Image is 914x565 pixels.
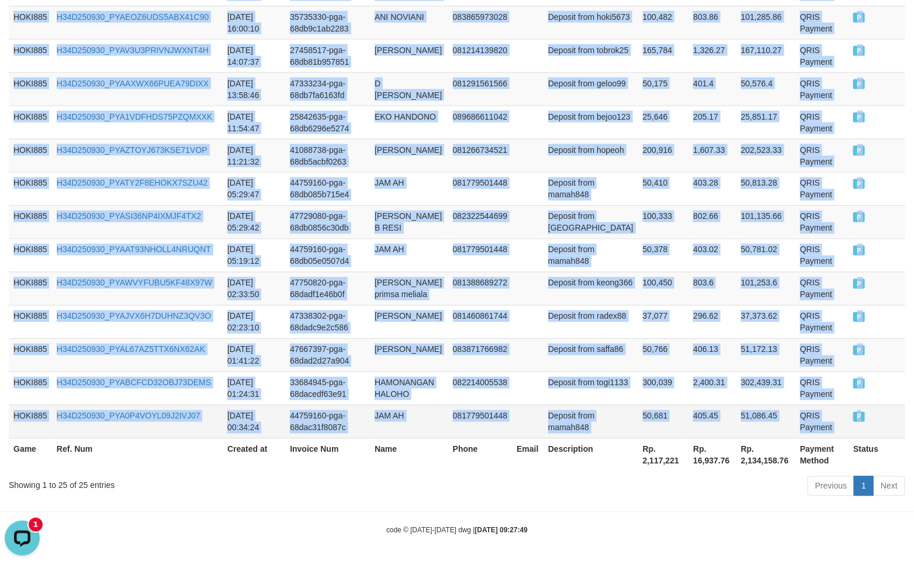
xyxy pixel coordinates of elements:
td: 101,135.66 [736,205,795,239]
td: 101,285.86 [736,6,795,39]
span: PAID [853,13,865,23]
th: Rp. 2,134,158.76 [736,438,795,472]
td: 41088738-pga-68db5acbf0263 [285,139,370,172]
td: 1,326.27 [688,39,736,72]
td: HOKI885 [9,72,52,106]
span: PAID [853,212,865,222]
a: H34D250930_PYAJVX6H7DUHNZ3QV3O [57,312,211,321]
td: 081266734521 [448,139,512,172]
td: 44759160-pga-68dac31f8087c [285,405,370,438]
td: 44759160-pga-68db085b715e4 [285,172,370,205]
span: PAID [853,312,865,322]
th: Email [512,438,543,472]
td: HOKI885 [9,172,52,205]
th: Payment Method [795,438,849,472]
td: 27458517-pga-68db81b957851 [285,39,370,72]
td: Deposit from tobrok25 [543,39,638,72]
a: H34D250930_PYAL67AZ5TTX6NX62AK [57,345,205,354]
th: Created at [223,438,285,472]
a: H34D250930_PYA0P4VOYL09J2IVJ07 [57,411,200,421]
td: QRIS Payment [795,405,849,438]
span: PAID [853,79,865,89]
td: JAM AH [370,239,448,272]
button: Open LiveChat chat widget [5,5,40,40]
td: Deposit from hopeoh [543,139,638,172]
div: Showing 1 to 25 of 25 entries [9,475,372,491]
td: [DATE] 00:34:24 [223,405,285,438]
a: H34D250930_PYAAT93NHOLL4NRUQNT [57,245,211,254]
td: HOKI885 [9,6,52,39]
td: 50,410 [638,172,689,205]
td: 44759160-pga-68db05e0507d4 [285,239,370,272]
td: 50,781.02 [736,239,795,272]
td: Deposit from mamah848 [543,172,638,205]
span: PAID [853,113,865,123]
td: 403.28 [688,172,736,205]
td: 405.45 [688,405,736,438]
td: Deposit from mamah848 [543,405,638,438]
td: QRIS Payment [795,172,849,205]
td: Deposit from keong366 [543,272,638,305]
td: 47667397-pga-68dad2d27a904 [285,339,370,372]
td: 200,916 [638,139,689,172]
td: QRIS Payment [795,106,849,139]
span: PAID [853,179,865,189]
td: Deposit from togi1133 [543,372,638,405]
td: 2,400.31 [688,372,736,405]
td: 403.02 [688,239,736,272]
td: 50,766 [638,339,689,372]
td: 50,175 [638,72,689,106]
a: 1 [854,476,874,496]
td: 47333234-pga-68db7fa6163fd [285,72,370,106]
td: QRIS Payment [795,205,849,239]
td: 25,851.17 [736,106,795,139]
td: HOKI885 [9,405,52,438]
td: [DATE] 14:07:37 [223,39,285,72]
a: H34D250930_PYAEOZ6UDS5ABX41C90 [57,12,209,22]
a: Next [873,476,905,496]
th: Ref. Num [52,438,223,472]
td: [PERSON_NAME] [370,305,448,339]
th: Rp. 2,117,221 [638,438,689,472]
span: PAID [853,279,865,289]
td: Deposit from mamah848 [543,239,638,272]
td: 082214005538 [448,372,512,405]
td: 165,784 [638,39,689,72]
td: 083871766982 [448,339,512,372]
td: [DATE] 11:54:47 [223,106,285,139]
td: EKO HANDONO [370,106,448,139]
div: New messages notification [29,2,43,16]
th: Game [9,438,52,472]
span: PAID [853,246,865,256]
td: 51,172.13 [736,339,795,372]
td: HOKI885 [9,239,52,272]
td: 50,378 [638,239,689,272]
td: [DATE] 01:41:22 [223,339,285,372]
td: 100,450 [638,272,689,305]
td: [DATE] 02:33:50 [223,272,285,305]
td: [DATE] 05:29:47 [223,172,285,205]
span: PAID [853,146,865,156]
td: [DATE] 11:21:32 [223,139,285,172]
a: H34D250930_PYA1VDFHDS75PZQMXXK [57,112,213,121]
td: [DATE] 02:23:10 [223,305,285,339]
td: QRIS Payment [795,139,849,172]
td: [PERSON_NAME] primsa meliala [370,272,448,305]
a: H34D250930_PYAV3U3PRIVNJWXNT4H [57,46,209,55]
th: Phone [448,438,512,472]
td: [PERSON_NAME] B RESI [370,205,448,239]
td: Deposit from saffa86 [543,339,638,372]
td: HAMONANGAN HALOHO [370,372,448,405]
td: Deposit from bejoo123 [543,106,638,139]
td: JAM AH [370,172,448,205]
td: 51,086.45 [736,405,795,438]
td: HOKI885 [9,39,52,72]
td: 47729080-pga-68db0856c30db [285,205,370,239]
td: 1,607.33 [688,139,736,172]
td: 406.13 [688,339,736,372]
td: 082322544699 [448,205,512,239]
td: 37,373.62 [736,305,795,339]
td: HOKI885 [9,272,52,305]
td: QRIS Payment [795,305,849,339]
td: 25842635-pga-68db6296e5274 [285,106,370,139]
